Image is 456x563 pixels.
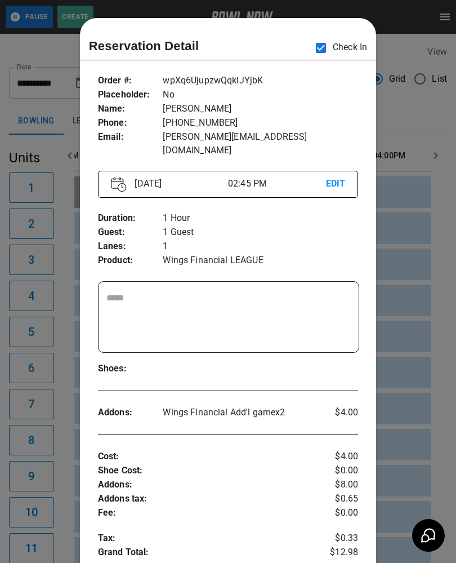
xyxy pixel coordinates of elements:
p: [PERSON_NAME][EMAIL_ADDRESS][DOMAIN_NAME] [163,130,358,157]
p: [DATE] [130,177,228,190]
p: Reservation Detail [89,37,199,55]
p: Guest : [98,225,163,240]
p: 1 [163,240,358,254]
p: Name : [98,102,163,116]
p: 1 Guest [163,225,358,240]
p: Phone : [98,116,163,130]
p: wpXq6UjupzwQqklJYjbK [163,74,358,88]
p: EDIT [326,177,346,191]
p: Lanes : [98,240,163,254]
p: Wings Financial Add'l game x 2 [163,406,315,419]
p: No [163,88,358,102]
p: Cost : [98,450,315,464]
p: [PHONE_NUMBER] [163,116,358,130]
p: 02:45 PM [228,177,326,190]
p: Product : [98,254,163,268]
p: Grand Total : [98,546,315,562]
p: $4.00 [315,406,358,419]
p: Addons : [98,406,163,420]
p: $12.98 [315,546,358,562]
p: Duration : [98,211,163,225]
p: $0.33 [315,531,358,546]
p: Email : [98,130,163,144]
p: Tax : [98,531,315,546]
p: Check In [309,36,367,60]
p: [PERSON_NAME] [163,102,358,116]
img: Vector [111,177,127,192]
p: $4.00 [315,450,358,464]
p: $0.65 [315,492,358,506]
p: 1 Hour [163,211,358,225]
p: Placeholder : [98,88,163,102]
p: Fee : [98,506,315,520]
p: $0.00 [315,506,358,520]
p: $0.00 [315,464,358,478]
p: Addons tax : [98,492,315,506]
p: Shoes : [98,362,163,376]
p: Wings Financial LEAGUE [163,254,358,268]
p: Addons : [98,478,315,492]
p: Order # : [98,74,163,88]
p: Shoe Cost : [98,464,315,478]
p: $8.00 [315,478,358,492]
